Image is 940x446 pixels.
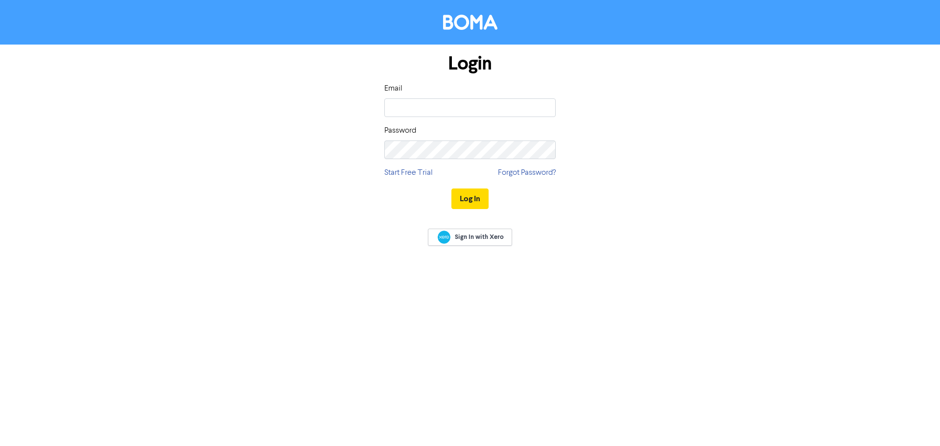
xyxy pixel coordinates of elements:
label: Password [384,125,416,137]
button: Log In [451,188,489,209]
span: Sign In with Xero [455,233,504,241]
a: Start Free Trial [384,167,433,179]
img: Xero logo [438,231,450,244]
label: Email [384,83,402,94]
a: Sign In with Xero [428,229,512,246]
img: BOMA Logo [443,15,497,30]
h1: Login [384,52,556,75]
a: Forgot Password? [498,167,556,179]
